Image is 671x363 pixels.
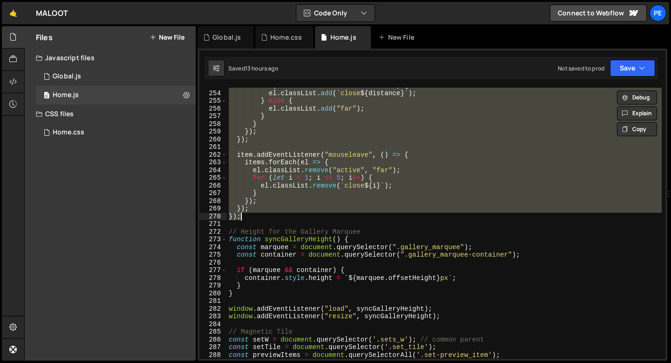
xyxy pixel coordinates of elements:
span: 0 [44,92,49,100]
div: Javascript files [25,49,196,67]
div: 262 [199,151,227,159]
div: Not saved to prod [558,64,604,72]
div: 277 [199,266,227,274]
div: 281 [199,297,227,305]
div: Home.css [270,33,302,42]
div: 260 [199,136,227,144]
div: 270 [199,213,227,221]
div: Home.js [53,91,79,99]
h2: Files [36,32,53,42]
div: 267 [199,189,227,197]
button: Debug [617,91,657,105]
div: 276 [199,259,227,267]
button: Copy [617,122,657,136]
div: Global.js [53,72,81,81]
div: 13 hours ago [245,64,278,72]
div: 261 [199,143,227,151]
button: New File [150,34,185,41]
div: 275 [199,251,227,259]
div: 255 [199,97,227,105]
a: Connect to Webflow [550,5,647,21]
button: Explain [617,106,657,120]
div: 278 [199,274,227,282]
div: 16127/43667.css [36,123,196,142]
div: 266 [199,182,227,190]
div: Saved [228,64,278,72]
div: 264 [199,167,227,175]
div: New File [378,33,418,42]
div: 287 [199,343,227,351]
div: 16127/43336.js [36,86,196,105]
div: 16127/43325.js [36,67,196,86]
div: 274 [199,244,227,251]
div: 285 [199,328,227,336]
div: Home.js [330,33,356,42]
div: 272 [199,228,227,236]
div: 256 [199,105,227,113]
div: 254 [199,90,227,98]
div: 263 [199,159,227,167]
div: 259 [199,128,227,136]
div: Global.js [212,33,241,42]
a: Pe [650,5,666,21]
div: 288 [199,351,227,359]
button: Code Only [296,5,375,21]
div: 280 [199,290,227,298]
div: 273 [199,236,227,244]
div: Home.css [53,128,84,137]
div: 282 [199,305,227,313]
a: 🤙 [2,2,25,24]
div: 265 [199,174,227,182]
div: 279 [199,282,227,290]
div: 271 [199,220,227,228]
div: 286 [199,336,227,344]
div: MALOOT [36,7,68,19]
div: 284 [199,321,227,328]
div: 269 [199,205,227,213]
div: 258 [199,120,227,128]
div: CSS files [25,105,196,123]
button: Save [610,60,655,77]
div: 257 [199,112,227,120]
div: 283 [199,313,227,321]
div: 268 [199,197,227,205]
